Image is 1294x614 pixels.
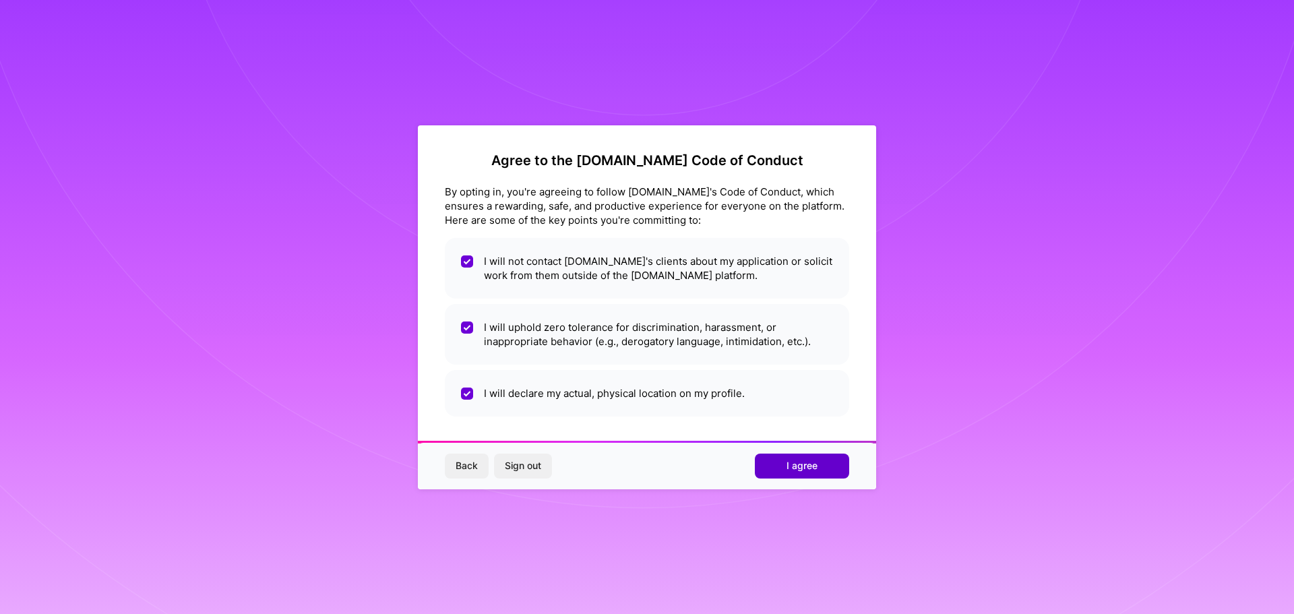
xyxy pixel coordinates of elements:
span: Back [456,459,478,472]
button: Sign out [494,454,552,478]
li: I will uphold zero tolerance for discrimination, harassment, or inappropriate behavior (e.g., der... [445,304,849,365]
button: I agree [755,454,849,478]
h2: Agree to the [DOMAIN_NAME] Code of Conduct [445,152,849,168]
li: I will declare my actual, physical location on my profile. [445,370,849,417]
span: Sign out [505,459,541,472]
button: Back [445,454,489,478]
li: I will not contact [DOMAIN_NAME]'s clients about my application or solicit work from them outside... [445,238,849,299]
span: I agree [787,459,818,472]
div: By opting in, you're agreeing to follow [DOMAIN_NAME]'s Code of Conduct, which ensures a rewardin... [445,185,849,227]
